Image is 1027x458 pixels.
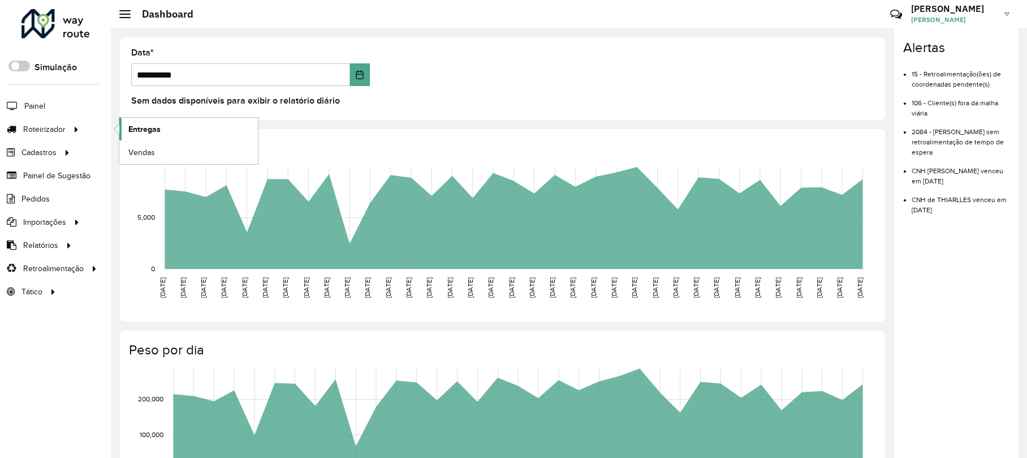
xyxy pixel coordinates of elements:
[425,277,433,298] text: [DATE]
[815,277,823,298] text: [DATE]
[774,277,782,298] text: [DATE]
[23,239,58,251] span: Relatórios
[590,277,597,298] text: [DATE]
[912,157,1009,186] li: CNH [PERSON_NAME] venceu em [DATE]
[21,147,57,159] span: Cadastros
[405,277,412,298] text: [DATE]
[651,277,659,298] text: [DATE]
[836,277,843,298] text: [DATE]
[151,265,155,272] text: 0
[303,277,310,298] text: [DATE]
[282,277,289,298] text: [DATE]
[129,342,874,358] h4: Peso por dia
[131,94,340,108] label: Sem dados disponíveis para exibir o relatório diário
[23,263,84,275] span: Retroalimentação
[912,61,1009,89] li: 15 - Retroalimentação(ões) de coordenadas pendente(s)
[911,3,996,14] h3: [PERSON_NAME]
[692,277,700,298] text: [DATE]
[323,277,330,298] text: [DATE]
[179,277,187,298] text: [DATE]
[138,395,163,403] text: 200,000
[23,216,66,228] span: Importações
[261,277,269,298] text: [DATE]
[343,277,351,298] text: [DATE]
[119,118,258,140] a: Entregas
[21,286,42,298] span: Tático
[912,89,1009,118] li: 106 - Cliente(s) fora da malha viária
[856,277,864,298] text: [DATE]
[903,40,1009,56] h4: Alertas
[528,277,536,298] text: [DATE]
[137,213,155,221] text: 5,000
[467,277,474,298] text: [DATE]
[200,277,207,298] text: [DATE]
[131,46,154,59] label: Data
[23,123,66,135] span: Roteirizador
[21,193,50,205] span: Pedidos
[631,277,638,298] text: [DATE]
[159,277,166,298] text: [DATE]
[128,147,155,159] span: Vendas
[672,277,679,298] text: [DATE]
[129,140,874,157] h4: Capacidade por dia
[385,277,392,298] text: [DATE]
[569,277,576,298] text: [DATE]
[364,277,371,298] text: [DATE]
[610,277,618,298] text: [DATE]
[446,277,454,298] text: [DATE]
[733,277,741,298] text: [DATE]
[912,118,1009,157] li: 2084 - [PERSON_NAME] sem retroalimentação de tempo de espera
[128,123,161,135] span: Entregas
[140,431,163,438] text: 100,000
[34,61,77,74] label: Simulação
[24,100,45,112] span: Painel
[911,15,996,25] span: [PERSON_NAME]
[508,277,515,298] text: [DATE]
[713,277,720,298] text: [DATE]
[754,277,761,298] text: [DATE]
[912,186,1009,215] li: CNH de THIARLLES venceu em [DATE]
[549,277,556,298] text: [DATE]
[350,63,369,86] button: Choose Date
[119,141,258,164] a: Vendas
[23,170,90,182] span: Painel de Sugestão
[884,2,908,27] a: Contato Rápido
[487,277,494,298] text: [DATE]
[131,8,193,20] h2: Dashboard
[220,277,227,298] text: [DATE]
[795,277,802,298] text: [DATE]
[241,277,248,298] text: [DATE]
